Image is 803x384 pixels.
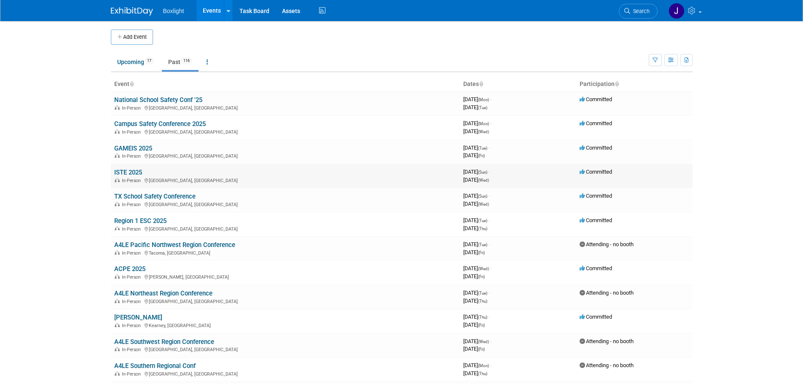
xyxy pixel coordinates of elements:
img: In-Person Event [115,371,120,376]
span: Committed [580,314,612,320]
span: - [489,193,490,199]
div: Tacoma, [GEOGRAPHIC_DATA] [114,249,457,256]
span: In-Person [122,105,143,111]
span: Attending - no booth [580,338,634,344]
img: In-Person Event [115,323,120,327]
img: In-Person Event [115,226,120,231]
span: - [490,265,491,271]
span: [DATE] [463,201,489,207]
a: Upcoming17 [111,54,160,70]
span: In-Person [122,371,143,377]
a: A4LE Southern Regional Conf [114,362,196,370]
div: [GEOGRAPHIC_DATA], [GEOGRAPHIC_DATA] [114,298,457,304]
span: (Wed) [478,339,489,344]
span: In-Person [122,153,143,159]
a: Sort by Event Name [129,81,134,87]
img: In-Person Event [115,129,120,134]
span: (Fri) [478,250,485,255]
a: [PERSON_NAME] [114,314,162,321]
img: In-Person Event [115,347,120,351]
a: National School Safety Conf '25 [114,96,202,104]
span: Search [630,8,650,14]
span: [DATE] [463,145,490,151]
span: Committed [580,96,612,102]
button: Add Event [111,30,153,45]
a: TX School Safety Conference [114,193,196,200]
span: [DATE] [463,314,490,320]
span: (Thu) [478,226,487,231]
span: - [490,362,491,368]
span: In-Person [122,202,143,207]
span: (Sun) [478,170,487,175]
span: [DATE] [463,241,490,247]
span: (Mon) [478,121,489,126]
span: (Tue) [478,146,487,150]
span: Attending - no booth [580,290,634,296]
span: Committed [580,265,612,271]
span: [DATE] [463,225,487,231]
a: ISTE 2025 [114,169,142,176]
span: (Fri) [478,347,485,352]
div: [GEOGRAPHIC_DATA], [GEOGRAPHIC_DATA] [114,370,457,377]
span: [DATE] [463,370,487,376]
span: [DATE] [463,104,487,110]
span: (Fri) [478,323,485,328]
span: (Wed) [478,202,489,207]
span: [DATE] [463,290,490,296]
span: (Mon) [478,97,489,102]
span: In-Person [122,129,143,135]
div: [GEOGRAPHIC_DATA], [GEOGRAPHIC_DATA] [114,225,457,232]
span: (Mon) [478,363,489,368]
span: Committed [580,193,612,199]
span: - [489,241,490,247]
span: [DATE] [463,96,491,102]
span: [DATE] [463,193,490,199]
a: A4LE Northeast Region Conference [114,290,212,297]
a: Past116 [162,54,199,70]
span: [DATE] [463,298,487,304]
span: [DATE] [463,273,485,279]
span: [DATE] [463,152,485,158]
a: Campus Safety Conference 2025 [114,120,206,128]
img: In-Person Event [115,274,120,279]
span: In-Person [122,178,143,183]
span: In-Person [122,299,143,304]
div: [GEOGRAPHIC_DATA], [GEOGRAPHIC_DATA] [114,128,457,135]
span: (Wed) [478,178,489,183]
img: In-Person Event [115,178,120,182]
span: In-Person [122,347,143,352]
span: (Sun) [478,194,487,199]
span: (Thu) [478,299,487,303]
span: Committed [580,120,612,126]
span: [DATE] [463,362,491,368]
th: Dates [460,77,576,91]
span: [DATE] [463,169,490,175]
span: [DATE] [463,265,491,271]
a: ACPE 2025 [114,265,145,273]
span: [DATE] [463,120,491,126]
span: Committed [580,145,612,151]
span: - [489,314,490,320]
span: Attending - no booth [580,241,634,247]
img: In-Person Event [115,105,120,110]
span: (Thu) [478,315,487,320]
span: (Wed) [478,266,489,271]
span: Committed [580,169,612,175]
span: (Fri) [478,274,485,279]
a: GAMEIS 2025 [114,145,152,152]
span: [DATE] [463,177,489,183]
span: [DATE] [463,217,490,223]
img: Jean Knight [669,3,685,19]
span: (Tue) [478,218,487,223]
span: 116 [181,58,192,64]
span: Attending - no booth [580,362,634,368]
span: [DATE] [463,322,485,328]
a: A4LE Southwest Region Conference [114,338,214,346]
a: Region 1 ESC 2025 [114,217,167,225]
span: In-Person [122,226,143,232]
span: (Tue) [478,105,487,110]
div: [GEOGRAPHIC_DATA], [GEOGRAPHIC_DATA] [114,177,457,183]
div: [GEOGRAPHIC_DATA], [GEOGRAPHIC_DATA] [114,201,457,207]
span: Committed [580,217,612,223]
div: [PERSON_NAME], [GEOGRAPHIC_DATA] [114,273,457,280]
